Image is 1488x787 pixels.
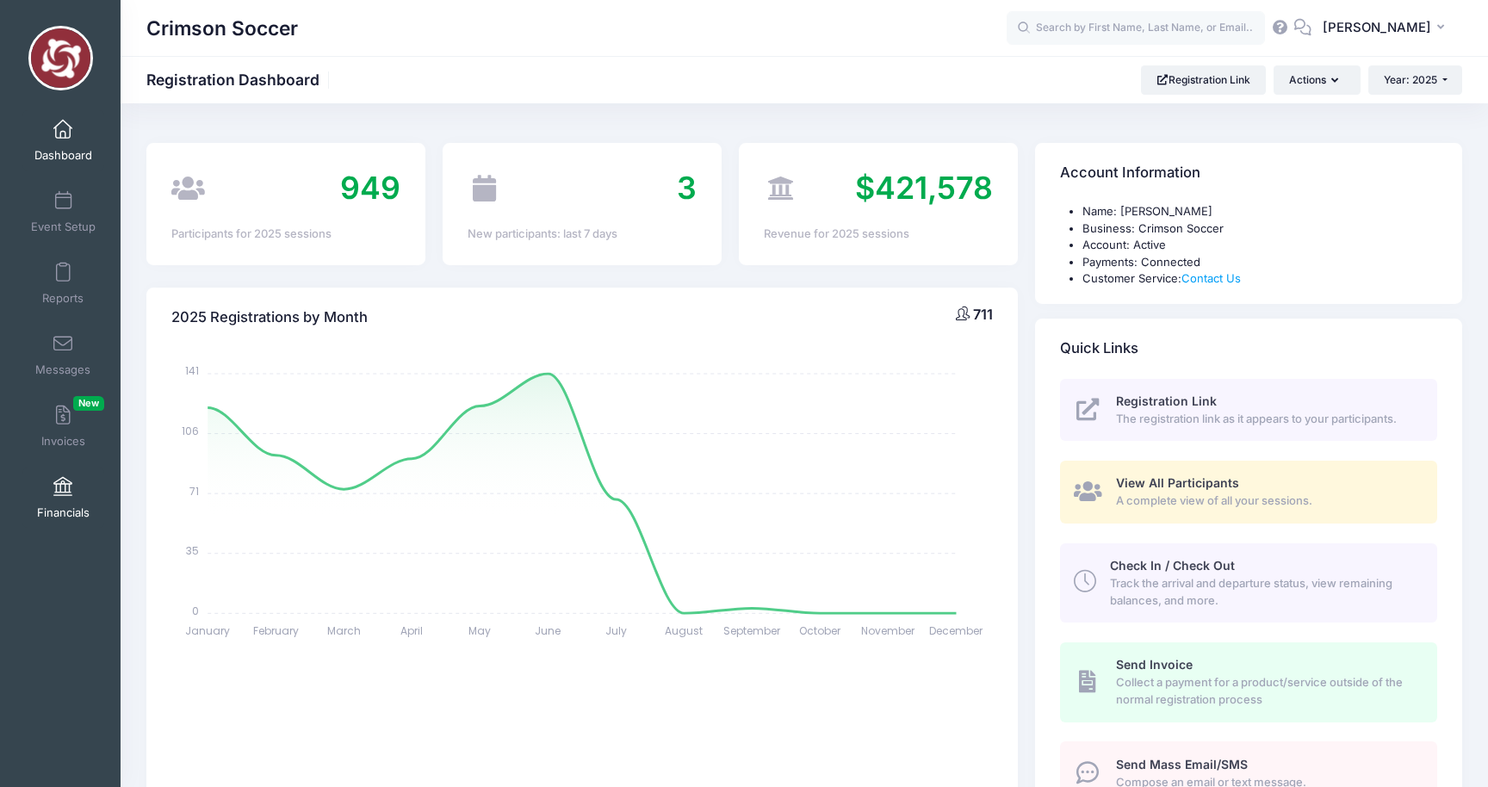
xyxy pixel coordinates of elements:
[34,148,92,163] span: Dashboard
[1116,411,1417,428] span: The registration link as it appears to your participants.
[22,325,104,385] a: Messages
[1141,65,1266,95] a: Registration Link
[930,623,984,638] tspan: December
[28,26,93,90] img: Crimson Soccer
[1116,393,1217,408] span: Registration Link
[22,468,104,528] a: Financials
[1181,271,1241,285] a: Contact Us
[1082,270,1437,288] li: Customer Service:
[171,226,400,243] div: Participants for 2025 sessions
[536,623,561,638] tspan: June
[1110,575,1417,609] span: Track the arrival and departure status, view remaining balances, and more.
[1116,757,1248,772] span: Send Mass Email/SMS
[35,363,90,377] span: Messages
[22,182,104,242] a: Event Setup
[171,293,368,342] h4: 2025 Registrations by Month
[1384,73,1437,86] span: Year: 2025
[1323,18,1431,37] span: [PERSON_NAME]
[1060,461,1437,524] a: View All Participants A complete view of all your sessions.
[182,424,199,438] tspan: 106
[185,363,199,378] tspan: 141
[185,623,230,638] tspan: January
[724,623,782,638] tspan: September
[22,110,104,170] a: Dashboard
[1116,475,1239,490] span: View All Participants
[1007,11,1265,46] input: Search by First Name, Last Name, or Email...
[764,226,993,243] div: Revenue for 2025 sessions
[1110,558,1235,573] span: Check In / Check Out
[22,253,104,313] a: Reports
[146,71,334,89] h1: Registration Dashboard
[1082,237,1437,254] li: Account: Active
[1060,149,1200,198] h4: Account Information
[1368,65,1462,95] button: Year: 2025
[253,623,299,638] tspan: February
[1274,65,1360,95] button: Actions
[1060,642,1437,722] a: Send Invoice Collect a payment for a product/service outside of the normal registration process
[37,505,90,520] span: Financials
[327,623,361,638] tspan: March
[42,291,84,306] span: Reports
[186,543,199,558] tspan: 35
[41,434,85,449] span: Invoices
[862,623,916,638] tspan: November
[800,623,842,638] tspan: October
[1116,657,1193,672] span: Send Invoice
[1060,379,1437,442] a: Registration Link The registration link as it appears to your participants.
[677,169,697,207] span: 3
[1060,324,1138,373] h4: Quick Links
[22,396,104,456] a: InvoicesNew
[1311,9,1462,48] button: [PERSON_NAME]
[666,623,704,638] tspan: August
[73,396,104,411] span: New
[340,169,400,207] span: 949
[469,623,492,638] tspan: May
[855,169,993,207] span: $421,578
[1082,254,1437,271] li: Payments: Connected
[1116,674,1417,708] span: Collect a payment for a product/service outside of the normal registration process
[1082,203,1437,220] li: Name: [PERSON_NAME]
[1060,543,1437,623] a: Check In / Check Out Track the arrival and departure status, view remaining balances, and more.
[401,623,424,638] tspan: April
[31,220,96,234] span: Event Setup
[146,9,298,48] h1: Crimson Soccer
[192,603,199,617] tspan: 0
[1082,220,1437,238] li: Business: Crimson Soccer
[973,306,993,323] span: 711
[468,226,697,243] div: New participants: last 7 days
[605,623,627,638] tspan: July
[1116,493,1417,510] span: A complete view of all your sessions.
[189,483,199,498] tspan: 71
